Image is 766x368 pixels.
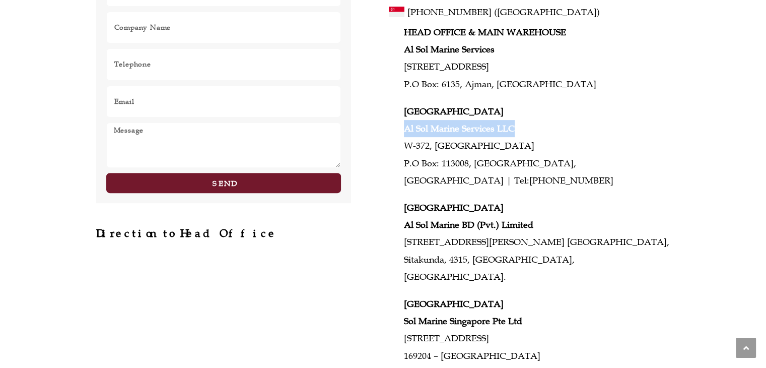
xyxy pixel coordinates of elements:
[106,12,341,43] input: Company Name
[96,249,352,345] iframe: 25.431702654679253, 55.53054653045025
[96,228,352,239] h2: Direction to Head Office
[106,48,341,80] input: Only numbers and phone characters (#, -, *, etc) are accepted.
[106,86,341,117] input: Email
[404,295,670,364] p: [STREET_ADDRESS] 169204 – [GEOGRAPHIC_DATA]
[106,173,341,193] button: Send
[404,27,566,38] strong: HEAD OFFICE & MAIN WAREHOUSE
[404,219,533,230] strong: Al Sol Marine BD (Pvt.) Limited
[404,298,504,310] strong: [GEOGRAPHIC_DATA]
[404,24,670,93] p: [STREET_ADDRESS] P.O Box: 6135, Ajman, [GEOGRAPHIC_DATA]
[407,4,600,20] span: [PHONE_NUMBER] ([GEOGRAPHIC_DATA])
[404,44,495,55] strong: Al Sol Marine Services
[213,179,237,187] span: Send
[404,202,504,213] strong: [GEOGRAPHIC_DATA]
[407,4,670,20] a: [PHONE_NUMBER] ([GEOGRAPHIC_DATA])
[404,103,670,189] p: W-372, [GEOGRAPHIC_DATA] P.O Box: 113008, [GEOGRAPHIC_DATA], [GEOGRAPHIC_DATA] | Tel:
[404,199,670,285] p: [STREET_ADDRESS][PERSON_NAME] [GEOGRAPHIC_DATA], Sitakunda, 4315, [GEOGRAPHIC_DATA], [GEOGRAPHIC_...
[529,175,613,186] a: [PHONE_NUMBER]
[404,316,522,327] strong: Sol Marine Singapore Pte Ltd
[404,106,504,117] strong: [GEOGRAPHIC_DATA]
[404,123,515,134] strong: Al Sol Marine Services LLC
[736,338,756,358] a: Scroll to the top of the page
